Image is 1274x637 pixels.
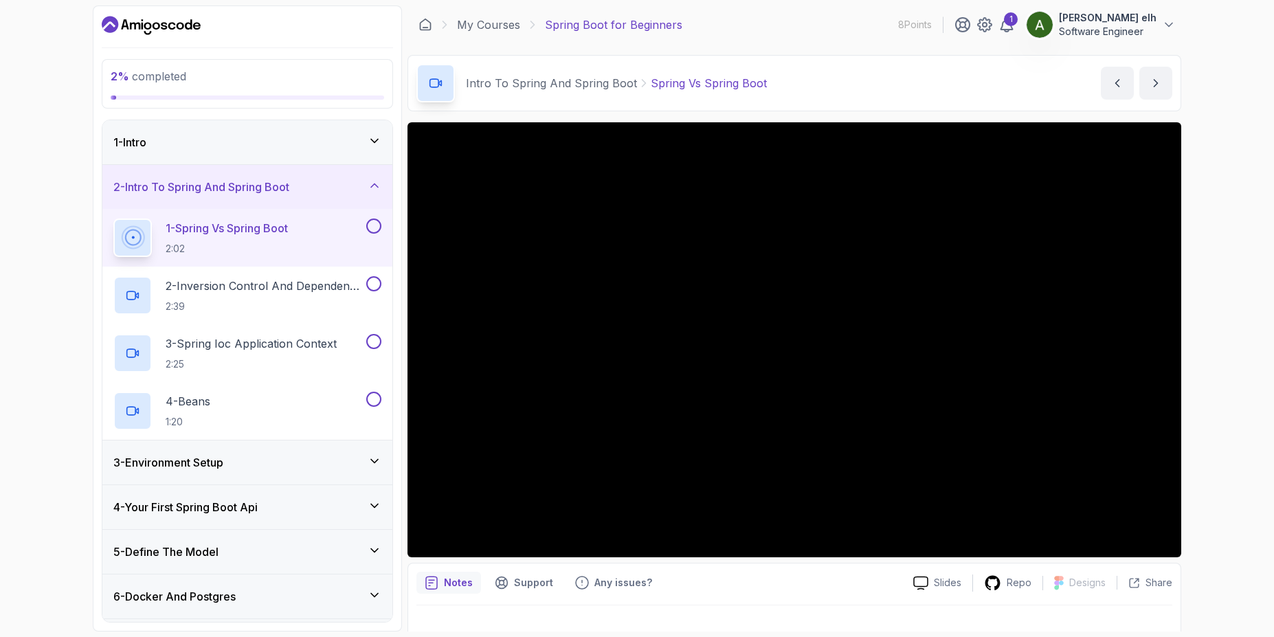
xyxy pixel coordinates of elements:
[113,179,289,195] h3: 2 - Intro To Spring And Spring Boot
[1069,576,1106,590] p: Designs
[166,300,364,313] p: 2:39
[457,16,520,33] a: My Courses
[487,572,561,594] button: Support button
[902,576,972,590] a: Slides
[113,454,223,471] h3: 3 - Environment Setup
[113,134,146,150] h3: 1 - Intro
[166,415,210,429] p: 1:20
[166,220,288,236] p: 1 - Spring Vs Spring Boot
[113,499,258,515] h3: 4 - Your First Spring Boot Api
[1007,576,1031,590] p: Repo
[113,334,381,372] button: 3-Spring Ioc Application Context2:25
[166,242,288,256] p: 2:02
[102,574,392,618] button: 6-Docker And Postgres
[1059,25,1156,38] p: Software Engineer
[111,69,129,83] span: 2 %
[418,18,432,32] a: Dashboard
[466,75,637,91] p: Intro To Spring And Spring Boot
[1146,576,1172,590] p: Share
[111,69,186,83] span: completed
[1139,67,1172,100] button: next content
[166,335,337,352] p: 3 - Spring Ioc Application Context
[1101,67,1134,100] button: previous content
[1026,11,1176,38] button: user profile image[PERSON_NAME] elhSoftware Engineer
[1059,11,1156,25] p: [PERSON_NAME] elh
[407,122,1181,557] iframe: 1 - Spring vs Spring Boot
[102,530,392,574] button: 5-Define The Model
[113,392,381,430] button: 4-Beans1:20
[113,588,236,605] h3: 6 - Docker And Postgres
[166,393,210,410] p: 4 - Beans
[998,16,1015,33] a: 1
[416,572,481,594] button: notes button
[1117,576,1172,590] button: Share
[1027,12,1053,38] img: user profile image
[102,440,392,484] button: 3-Environment Setup
[113,544,219,560] h3: 5 - Define The Model
[514,576,553,590] p: Support
[444,576,473,590] p: Notes
[1004,12,1018,26] div: 1
[651,75,767,91] p: Spring Vs Spring Boot
[102,120,392,164] button: 1-Intro
[102,14,201,36] a: Dashboard
[102,485,392,529] button: 4-Your First Spring Boot Api
[594,576,652,590] p: Any issues?
[973,574,1042,592] a: Repo
[545,16,682,33] p: Spring Boot for Beginners
[166,278,364,294] p: 2 - Inversion Control And Dependency Injection
[934,576,961,590] p: Slides
[166,357,337,371] p: 2:25
[102,165,392,209] button: 2-Intro To Spring And Spring Boot
[567,572,660,594] button: Feedback button
[898,18,932,32] p: 8 Points
[113,276,381,315] button: 2-Inversion Control And Dependency Injection2:39
[113,219,381,257] button: 1-Spring Vs Spring Boot2:02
